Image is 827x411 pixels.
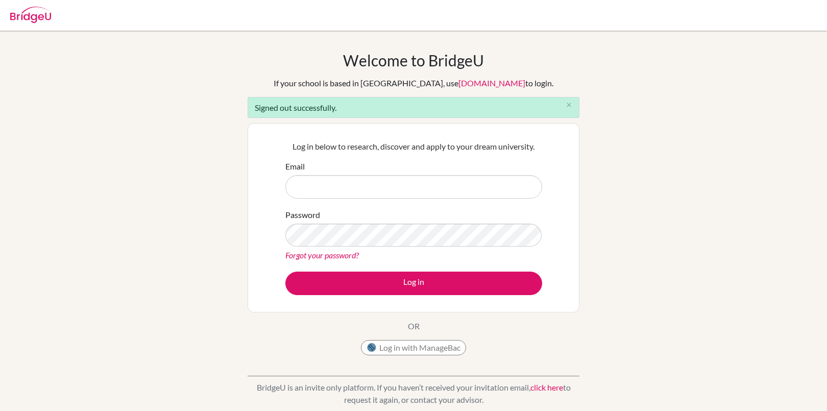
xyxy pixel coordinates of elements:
button: Log in [285,272,542,295]
img: Bridge-U [10,7,51,23]
p: Log in below to research, discover and apply to your dream university. [285,140,542,153]
h1: Welcome to BridgeU [343,51,484,69]
p: OR [408,320,420,332]
p: BridgeU is an invite only platform. If you haven’t received your invitation email, to request it ... [248,381,579,406]
button: Log in with ManageBac [361,340,466,355]
a: [DOMAIN_NAME] [458,78,525,88]
i: close [565,101,573,109]
label: Password [285,209,320,221]
a: click here [530,382,563,392]
div: If your school is based in [GEOGRAPHIC_DATA], use to login. [274,77,553,89]
label: Email [285,160,305,173]
a: Forgot your password? [285,250,359,260]
button: Close [558,98,579,113]
div: Signed out successfully. [248,97,579,118]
